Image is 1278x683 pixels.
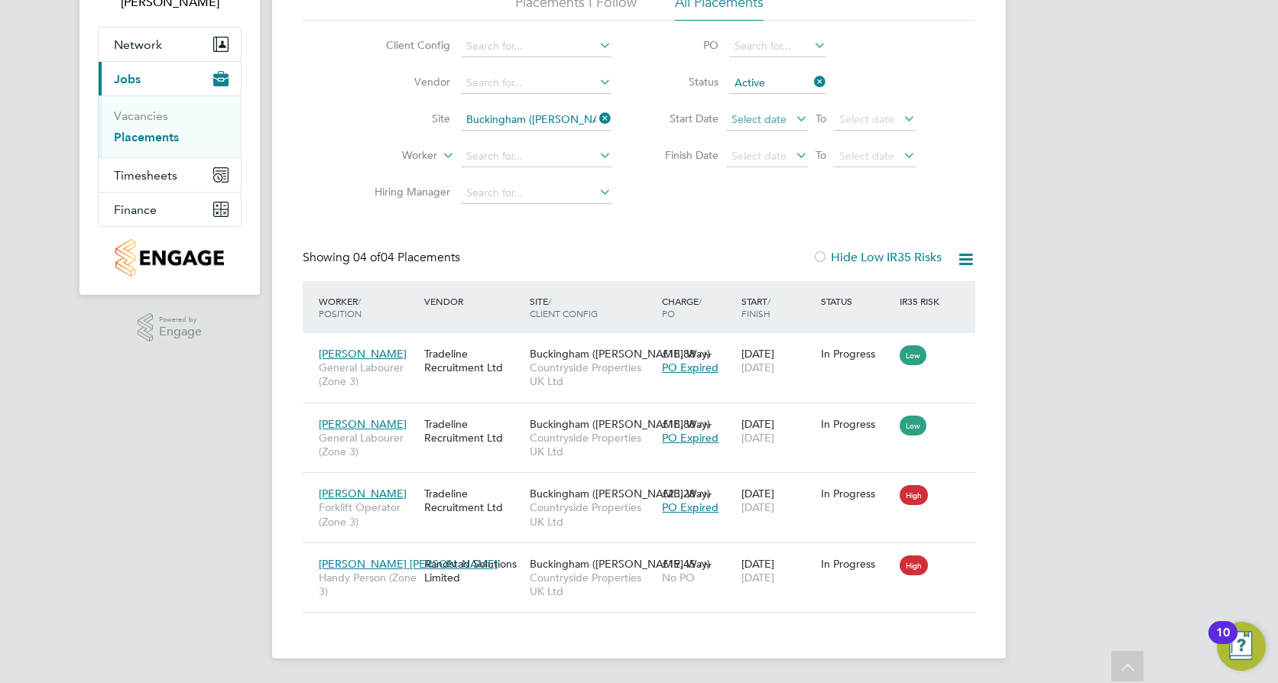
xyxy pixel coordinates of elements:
input: Search for... [729,36,826,57]
span: Select date [731,149,787,163]
span: Select date [731,112,787,126]
span: [PERSON_NAME] [319,487,407,500]
div: Randstad Solutions Limited [420,549,526,592]
div: Charge [658,287,738,327]
span: / Client Config [530,295,598,319]
label: Hiring Manager [362,185,450,199]
span: PO Expired [662,431,718,445]
span: [DATE] [741,500,774,514]
span: PO Expired [662,361,718,374]
label: Finish Date [650,148,718,162]
span: Countryside Properties UK Ltd [530,500,654,528]
span: Countryside Properties UK Ltd [530,571,654,598]
div: Start [738,287,817,327]
span: / PO [662,295,702,319]
span: / hr [699,419,712,430]
img: countryside-properties-logo-retina.png [115,239,223,277]
span: £18.88 [662,347,696,361]
label: Worker [349,148,437,163]
span: £18.88 [662,417,696,431]
span: Buckingham ([PERSON_NAME] Way) [530,417,710,431]
div: [DATE] [738,479,817,522]
div: [DATE] [738,549,817,592]
span: No PO [662,571,695,584]
div: Tradeline Recruitment Ltd [420,409,526,452]
div: In Progress [821,347,893,361]
a: [PERSON_NAME] [PERSON_NAME]Handy Person (Zone 3)Randstad Solutions LimitedBuckingham ([PERSON_NAM... [315,549,975,562]
label: Client Config [362,38,450,52]
button: Open Resource Center, 10 new notifications [1217,622,1266,671]
div: In Progress [821,417,893,431]
a: Vacancies [114,108,168,123]
span: Buckingham ([PERSON_NAME] Way) [530,347,710,361]
div: Tradeline Recruitment Ltd [420,339,526,382]
span: Countryside Properties UK Ltd [530,431,654,458]
button: Network [99,28,241,61]
label: Site [362,112,450,125]
div: 10 [1216,633,1230,652]
label: Vendor [362,75,450,89]
span: £19.45 [662,557,696,571]
div: [DATE] [738,339,817,382]
div: IR35 Risk [896,287,949,315]
span: Low [900,416,926,435]
span: / hr [699,558,712,570]
div: In Progress [821,487,893,500]
span: / hr [699,348,712,360]
span: To [811,145,831,165]
span: High [900,555,928,575]
span: 04 Placements [353,250,460,265]
div: Worker [315,287,420,327]
span: / Finish [741,295,770,319]
span: To [811,108,831,128]
a: [PERSON_NAME]General Labourer (Zone 3)Tradeline Recruitment LtdBuckingham ([PERSON_NAME] Way)Coun... [315,409,975,422]
span: [PERSON_NAME] [PERSON_NAME] [319,557,498,571]
div: Site [526,287,658,327]
input: Search for... [461,183,611,204]
span: PO Expired [662,500,718,514]
div: Tradeline Recruitment Ltd [420,479,526,522]
div: Jobs [99,95,241,157]
label: PO [650,38,718,52]
span: / Position [319,295,362,319]
a: Go to home page [98,239,242,277]
span: [PERSON_NAME] [319,347,407,361]
a: Powered byEngage [138,313,203,342]
input: Search for... [461,73,611,94]
span: Timesheets [114,168,177,183]
span: Handy Person (Zone 3) [319,571,417,598]
span: General Labourer (Zone 3) [319,431,417,458]
span: General Labourer (Zone 3) [319,361,417,388]
input: Search for... [461,36,611,57]
div: Status [817,287,897,315]
span: / hr [699,488,712,500]
span: Network [114,37,162,52]
span: Buckingham ([PERSON_NAME] Way) [530,557,710,571]
a: [PERSON_NAME]General Labourer (Zone 3)Tradeline Recruitment LtdBuckingham ([PERSON_NAME] Way)Coun... [315,338,975,351]
span: [PERSON_NAME] [319,417,407,431]
input: Search for... [461,109,611,131]
span: [DATE] [741,431,774,445]
div: [DATE] [738,409,817,452]
a: Placements [114,130,179,144]
span: Low [900,345,926,365]
span: Countryside Properties UK Ltd [530,361,654,388]
button: Finance [99,193,241,226]
div: Vendor [420,287,526,315]
label: Status [650,75,718,89]
span: Forklift Operator (Zone 3) [319,500,417,528]
span: Finance [114,202,157,217]
div: In Progress [821,557,893,571]
span: 04 of [353,250,381,265]
span: [DATE] [741,571,774,584]
div: Showing [303,250,463,266]
span: Select date [839,112,894,126]
input: Search for... [461,146,611,167]
span: High [900,485,928,505]
button: Timesheets [99,158,241,192]
span: Jobs [114,72,141,86]
span: Powered by [159,313,202,326]
span: Select date [839,149,894,163]
label: Start Date [650,112,718,125]
span: Engage [159,325,202,338]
